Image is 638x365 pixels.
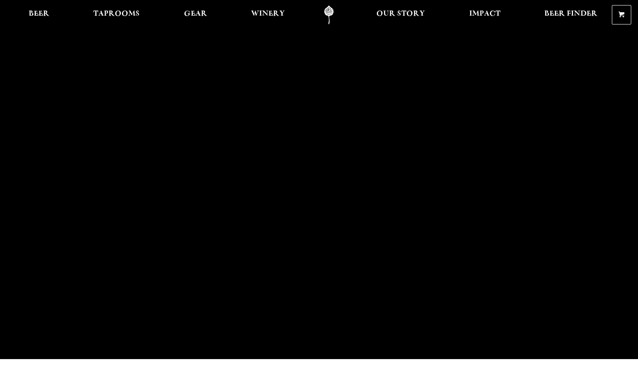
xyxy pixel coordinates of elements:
span: Beer Finder [544,11,597,17]
span: Our Story [376,11,425,17]
a: Beer [23,5,55,24]
a: Taprooms [88,5,145,24]
span: Winery [251,11,285,17]
a: Impact [464,5,506,24]
span: Gear [184,11,207,17]
a: Beer Finder [539,5,603,24]
a: Winery [246,5,290,24]
a: Gear [178,5,213,24]
span: Impact [469,11,500,17]
a: Odell Home [313,5,345,24]
a: Our Story [371,5,430,24]
span: Taprooms [93,11,140,17]
span: Beer [29,11,49,17]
